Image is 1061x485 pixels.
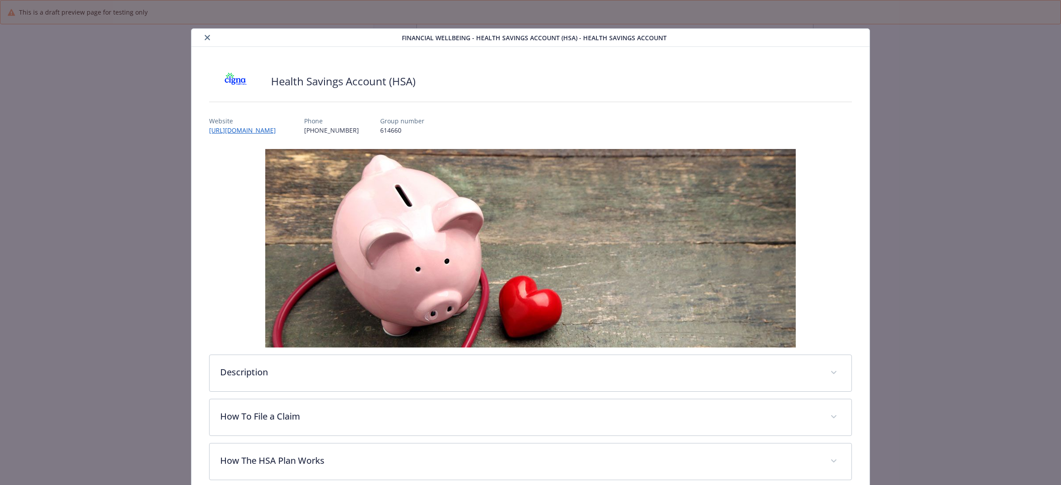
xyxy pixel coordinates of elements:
img: banner [265,149,796,348]
h2: Health Savings Account (HSA) [271,74,416,89]
p: How The HSA Plan Works [220,454,820,467]
p: Website [209,116,283,126]
span: Financial Wellbeing - Health Savings Account (HSA) - Health Savings Account [402,33,667,42]
p: Group number [380,116,424,126]
img: CIGNA [209,68,262,95]
div: How To File a Claim [210,399,851,435]
p: Phone [304,116,359,126]
a: [URL][DOMAIN_NAME] [209,126,283,134]
p: [PHONE_NUMBER] [304,126,359,135]
p: Description [220,366,820,379]
p: 614660 [380,126,424,135]
div: Description [210,355,851,391]
p: How To File a Claim [220,410,820,423]
div: How The HSA Plan Works [210,443,851,480]
button: close [202,32,213,43]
